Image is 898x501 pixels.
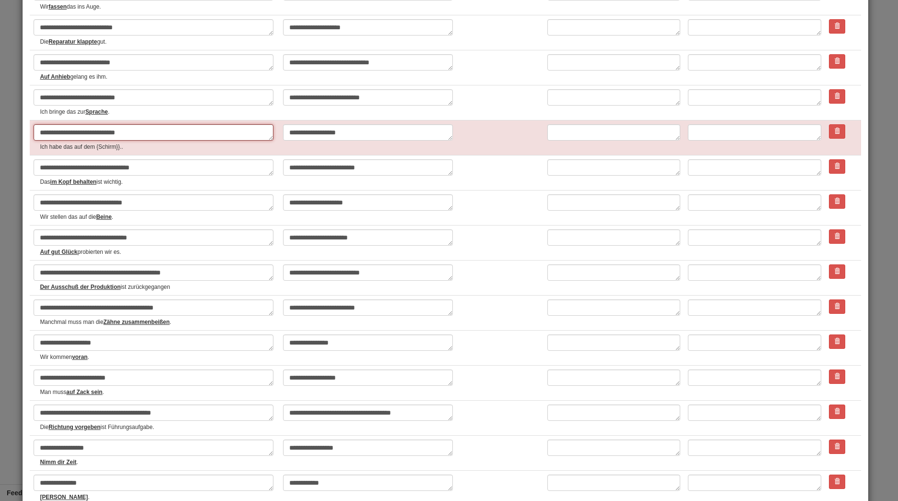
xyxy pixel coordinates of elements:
u: [PERSON_NAME] [40,494,88,501]
u: Beine [96,214,111,220]
u: Reparatur klappte [48,38,97,45]
u: Richtung vorgeben [48,424,100,430]
u: Auf gut Glück [40,249,77,255]
u: Zähne zusammenbeißen [104,319,170,325]
small: Ich bringe das zur . [40,108,275,116]
small: Das ist wichtig. [40,178,275,186]
u: Der Ausschuß der Produktion [40,284,120,290]
u: Auf Anhieb [40,73,70,80]
u: Nimm dir Zeit [40,459,76,465]
u: fassen [48,3,67,10]
u: voran [72,354,87,360]
small: Die gut. [40,38,275,46]
small: . [40,458,275,466]
small: Die ist Führungsaufgabe. [40,423,275,431]
small: gelang es ihm. [40,73,275,81]
small: Manchmal muss man die . [40,318,275,326]
small: probierten wir es. [40,248,275,256]
small: Ich habe das auf dem {Schirm}}. . [40,143,275,151]
u: im Kopf behalten [50,179,96,185]
u: auf Zack sein [66,389,102,395]
small: Wir stellen das auf die . [40,213,275,221]
small: Wir das ins Auge. [40,3,275,11]
small: ist zurückgegangen [40,283,275,291]
small: Man muss . [40,388,275,396]
u: Sprache [85,108,108,115]
small: Wir kommen . [40,353,275,361]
